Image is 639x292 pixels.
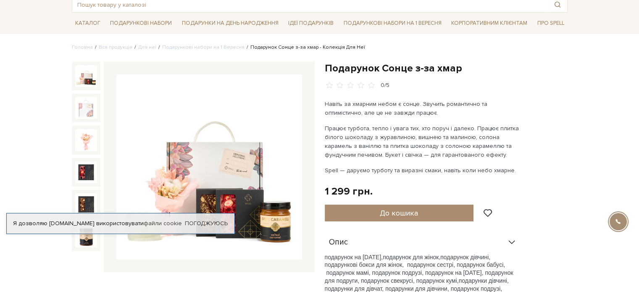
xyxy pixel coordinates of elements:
[325,100,522,117] p: Навіть за хмарним небом є сонце. Звучить романтично та оптимістично, але це не завжди працює.
[7,220,234,227] div: Я дозволяю [DOMAIN_NAME] використовувати
[285,17,337,30] a: Ідеї подарунків
[72,44,93,50] a: Головна
[340,16,445,30] a: Подарункові набори на 1 Вересня
[99,44,132,50] a: Вся продукція
[325,205,474,221] button: До кошика
[383,254,440,260] span: подарунок для жінок,
[245,44,365,51] li: Подарунок Сонце з-за хмар - Колекція Для Неї
[179,17,282,30] a: Подарунки на День народження
[325,254,513,284] span: подарунок дівчині, подарункові бокси для жінок, подарунок сестрі, подарунок бабусі, подарунок мам...
[448,16,531,30] a: Корпоративним клієнтам
[75,226,97,247] img: Подарунок Сонце з-за хмар
[75,161,97,183] img: Подарунок Сонце з-за хмар
[329,239,348,246] span: Опис
[380,208,418,218] span: До кошика
[75,193,97,215] img: Подарунок Сонце з-за хмар
[75,97,97,119] img: Подарунок Сонце з-за хмар
[162,44,245,50] a: Подарункові набори на 1 Вересня
[185,220,228,227] a: Погоджуюсь
[381,82,389,89] div: 0/5
[534,17,568,30] a: Про Spell
[325,62,568,75] h1: Подарунок Сонце з-за хмар
[144,220,182,227] a: файли cookie
[325,185,373,198] div: 1 299 грн.
[325,254,383,260] span: подарунок на [DATE],
[72,17,104,30] a: Каталог
[325,166,522,175] p: Spell — даруємо турботу та виразні смаки, навіть коли небо хмарне.
[116,74,302,260] img: Подарунок Сонце з-за хмар
[325,124,522,159] p: Працює турбота, тепло і увага тих, хто поруч і далеко. Працює плитка білого шоколаду з журавлиною...
[138,44,156,50] a: Для неї
[107,17,175,30] a: Подарункові набори
[75,129,97,151] img: Подарунок Сонце з-за хмар
[75,65,97,87] img: Подарунок Сонце з-за хмар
